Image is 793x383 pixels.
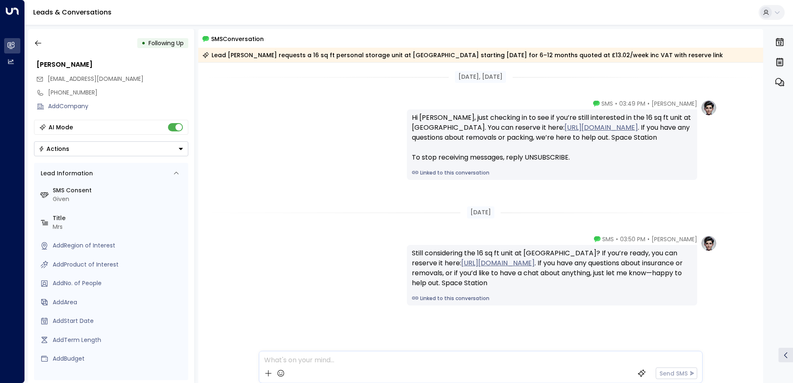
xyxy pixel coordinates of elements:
[412,113,692,162] div: Hi [PERSON_NAME], just checking in to see if you’re still interested in the 16 sq ft unit at [GEO...
[53,336,185,344] div: AddTerm Length
[53,214,185,223] label: Title
[202,51,723,59] div: Lead [PERSON_NAME] requests a 16 sq ft personal storage unit at [GEOGRAPHIC_DATA] starting [DATE]...
[616,235,618,243] span: •
[652,99,697,108] span: [PERSON_NAME]
[49,123,73,131] div: AI Mode
[48,75,144,83] span: [EMAIL_ADDRESS][DOMAIN_NAME]
[53,354,185,363] div: AddBudget
[53,279,185,288] div: AddNo. of People
[53,317,185,325] div: AddStart Date
[48,75,144,83] span: rachstewart95@hotmail.com
[619,99,645,108] span: 03:49 PM
[647,99,649,108] span: •
[48,88,188,97] div: [PHONE_NUMBER]
[467,206,494,218] div: [DATE]
[53,298,185,307] div: AddArea
[141,36,146,51] div: •
[38,169,93,178] div: Lead Information
[211,34,264,44] span: SMS Conversation
[48,102,188,111] div: AddCompany
[602,235,614,243] span: SMS
[53,186,185,195] label: SMS Consent
[412,169,692,177] a: Linked to this conversation
[34,141,188,156] button: Actions
[615,99,617,108] span: •
[39,145,69,153] div: Actions
[461,258,535,268] a: [URL][DOMAIN_NAME]
[601,99,613,108] span: SMS
[53,223,185,231] div: Mrs
[620,235,645,243] span: 03:50 PM
[33,7,112,17] a: Leads & Conversations
[148,39,184,47] span: Following Up
[34,141,188,156] div: Button group with a nested menu
[701,99,717,116] img: profile-logo.png
[647,235,649,243] span: •
[53,195,185,204] div: Given
[652,235,697,243] span: [PERSON_NAME]
[701,235,717,252] img: profile-logo.png
[36,60,188,70] div: [PERSON_NAME]
[412,295,692,302] a: Linked to this conversation
[412,248,692,288] div: Still considering the 16 sq ft unit at [GEOGRAPHIC_DATA]? If you’re ready, you can reserve it her...
[53,373,185,382] label: Source
[564,123,638,133] a: [URL][DOMAIN_NAME]
[53,241,185,250] div: AddRegion of Interest
[455,71,506,83] div: [DATE], [DATE]
[53,260,185,269] div: AddProduct of Interest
